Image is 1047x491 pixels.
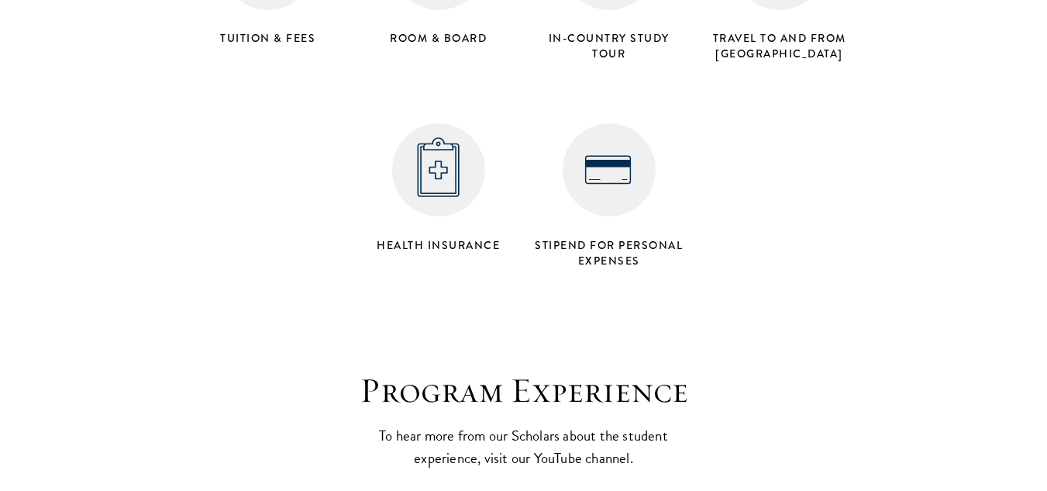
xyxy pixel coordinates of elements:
p: To hear more from our Scholars about the student experience, visit our YouTube channel. [373,424,675,469]
h4: Health Insurance [361,237,516,253]
h4: in-country study tour [532,30,687,61]
h3: Program Experience [284,369,764,413]
h4: Tuition & Fees [191,30,346,46]
h4: Stipend for personal expenses [532,237,687,268]
h4: Travel to and from [GEOGRAPHIC_DATA] [702,30,857,61]
h4: Room & Board [361,30,516,46]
